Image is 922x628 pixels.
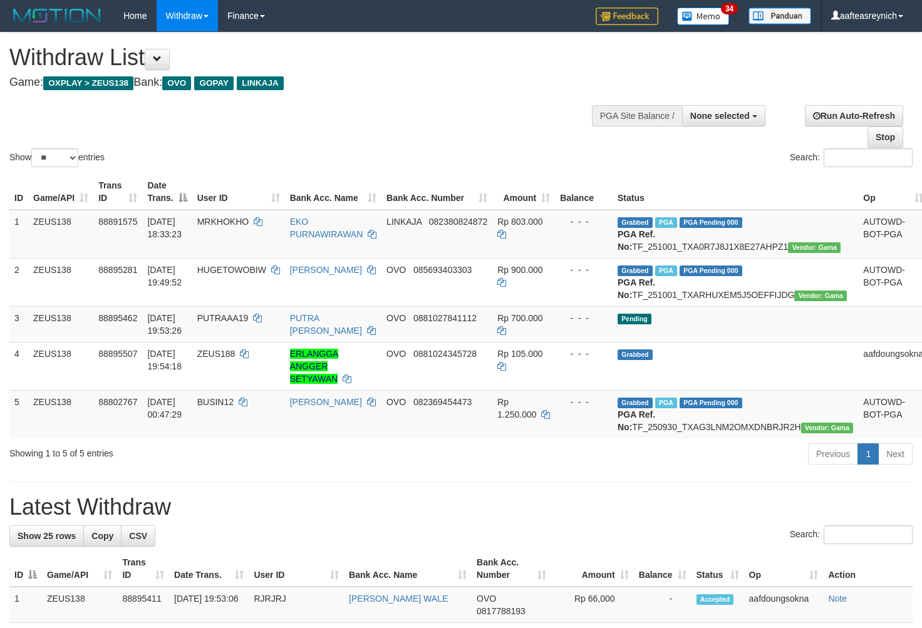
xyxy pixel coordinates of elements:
[381,174,492,210] th: Bank Acc. Number: activate to sort column ascending
[492,174,555,210] th: Amount: activate to sort column ascending
[560,347,608,360] div: - - -
[28,258,93,306] td: ZEUS138
[497,349,542,359] span: Rp 105.000
[655,265,677,276] span: Marked by aafpengsreynich
[808,443,858,465] a: Previous
[9,45,602,70] h1: Withdraw List
[28,210,93,259] td: ZEUS138
[28,174,93,210] th: Game/API: activate to sort column ascending
[91,531,113,541] span: Copy
[162,76,191,90] span: OVO
[868,126,903,148] a: Stop
[613,258,858,306] td: TF_251001_TXARHUXEM5J5OEFFIJDG
[197,217,249,227] span: MRKHOKHO
[790,148,913,167] label: Search:
[147,349,182,371] span: [DATE] 19:54:18
[823,551,913,587] th: Action
[9,76,602,89] h4: Game: Bank:
[9,442,375,460] div: Showing 1 to 5 of 5 entries
[682,105,765,126] button: None selected
[413,265,472,275] span: Copy 085693403303 to clipboard
[413,313,477,323] span: Copy 0881027841112 to clipboard
[472,551,551,587] th: Bank Acc. Number: activate to sort column ascending
[147,217,182,239] span: [DATE] 18:33:23
[290,265,362,275] a: [PERSON_NAME]
[9,551,42,587] th: ID: activate to sort column descending
[618,314,651,324] span: Pending
[98,265,137,275] span: 88895281
[197,397,234,407] span: BUSIN12
[497,265,542,275] span: Rp 900.000
[42,587,117,623] td: ZEUS138
[413,397,472,407] span: Copy 082369454473 to clipboard
[655,398,677,408] span: Marked by aafsreyleap
[560,264,608,276] div: - - -
[197,265,266,275] span: HUGETOWOBIW
[9,495,913,520] h1: Latest Withdraw
[618,217,653,228] span: Grabbed
[169,551,249,587] th: Date Trans.: activate to sort column ascending
[9,306,28,342] td: 3
[192,174,285,210] th: User ID: activate to sort column ascending
[197,313,249,323] span: PUTRAAA19
[31,148,78,167] select: Showentries
[386,313,406,323] span: OVO
[117,587,169,623] td: 88895411
[555,174,613,210] th: Balance
[618,265,653,276] span: Grabbed
[117,551,169,587] th: Trans ID: activate to sort column ascending
[618,229,655,252] b: PGA Ref. No:
[697,594,734,605] span: Accepted
[9,525,84,547] a: Show 25 rows
[744,587,824,623] td: aafdoungsokna
[497,397,536,420] span: Rp 1.250.000
[129,531,147,541] span: CSV
[744,551,824,587] th: Op: activate to sort column ascending
[824,525,913,544] input: Search:
[721,3,738,14] span: 34
[290,217,363,239] a: EKO PURNAWIRAWAN
[878,443,913,465] a: Next
[613,390,858,438] td: TF_250930_TXAG3LNM2OMXDNBRJR2H
[121,525,155,547] a: CSV
[551,551,633,587] th: Amount: activate to sort column ascending
[824,148,913,167] input: Search:
[613,174,858,210] th: Status
[634,551,691,587] th: Balance: activate to sort column ascending
[98,217,137,227] span: 88891575
[677,8,730,25] img: Button%20Memo.svg
[680,217,742,228] span: PGA Pending
[344,551,472,587] th: Bank Acc. Name: activate to sort column ascending
[83,525,122,547] a: Copy
[560,215,608,228] div: - - -
[748,8,811,24] img: panduan.png
[197,349,236,359] span: ZEUS188
[349,594,448,604] a: [PERSON_NAME] WALE
[790,525,913,544] label: Search:
[386,397,406,407] span: OVO
[429,217,487,227] span: Copy 082380824872 to clipboard
[285,174,381,210] th: Bank Acc. Name: activate to sort column ascending
[93,174,142,210] th: Trans ID: activate to sort column ascending
[290,313,362,336] a: PUTRA [PERSON_NAME]
[592,105,682,126] div: PGA Site Balance /
[497,313,542,323] span: Rp 700.000
[28,390,93,438] td: ZEUS138
[794,291,847,301] span: Vendor URL: https://trx31.1velocity.biz
[801,423,854,433] span: Vendor URL: https://trx31.1velocity.biz
[142,174,192,210] th: Date Trans.: activate to sort column descending
[613,210,858,259] td: TF_251001_TXA0R7J8J1X8E27AHPZ1
[857,443,879,465] a: 1
[386,349,406,359] span: OVO
[98,313,137,323] span: 88895462
[249,551,344,587] th: User ID: activate to sort column ascending
[9,258,28,306] td: 2
[9,6,105,25] img: MOTION_logo.png
[618,398,653,408] span: Grabbed
[194,76,234,90] span: GOPAY
[618,409,655,432] b: PGA Ref. No:
[788,242,841,253] span: Vendor URL: https://trx31.1velocity.biz
[290,397,362,407] a: [PERSON_NAME]
[249,587,344,623] td: RJRJRJ
[9,390,28,438] td: 5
